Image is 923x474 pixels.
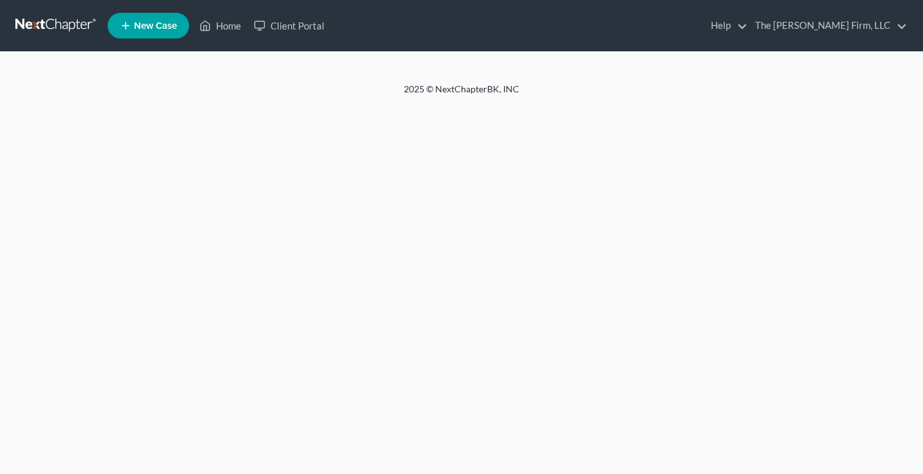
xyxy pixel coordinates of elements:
[96,83,827,106] div: 2025 © NextChapterBK, INC
[108,13,189,38] new-legal-case-button: New Case
[704,14,747,37] a: Help
[193,14,247,37] a: Home
[749,14,907,37] a: The [PERSON_NAME] Firm, LLC
[247,14,331,37] a: Client Portal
